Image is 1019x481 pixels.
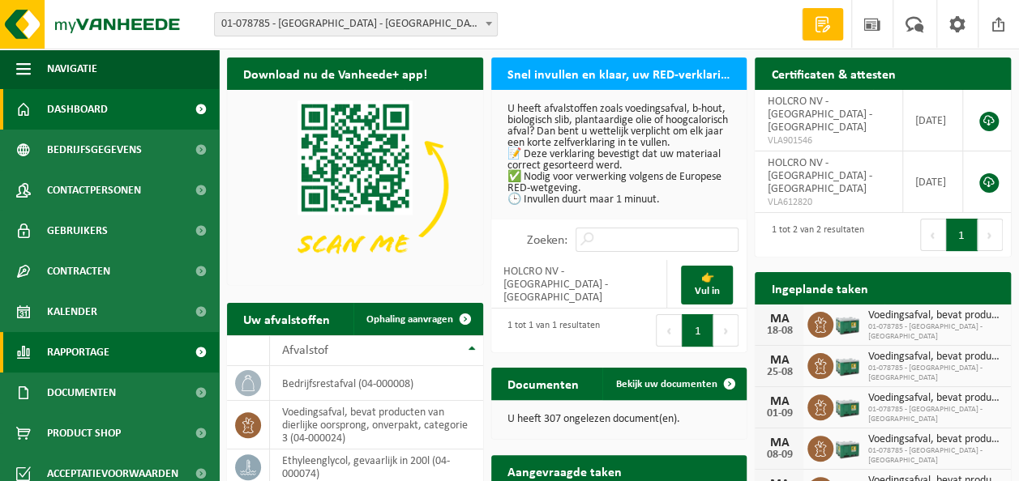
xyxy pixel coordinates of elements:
span: 01-078785 - [GEOGRAPHIC_DATA] - [GEOGRAPHIC_DATA] [867,405,1003,424]
h2: Certificaten & attesten [755,57,911,89]
td: voedingsafval, bevat producten van dierlijke oorsprong, onverpakt, categorie 3 (04-000024) [270,401,483,449]
img: PB-LB-0680-HPE-GN-01 [833,433,861,461]
img: PB-LB-0680-HPE-GN-01 [833,309,861,337]
label: Zoeken: [527,234,567,247]
span: Bedrijfsgegevens [47,130,142,170]
img: PB-LB-0680-HPE-GN-01 [833,351,861,378]
p: U heeft afvalstoffen zoals voedingsafval, b-hout, biologisch slib, plantaardige olie of hoogcalor... [507,104,731,206]
span: Contactpersonen [47,170,141,211]
div: 01-09 [763,408,795,419]
img: PB-LB-0680-HPE-GN-01 [833,392,861,419]
div: 1 tot 1 van 1 resultaten [499,313,600,348]
h2: Download nu de Vanheede+ app! [227,57,443,89]
div: 1 tot 2 van 2 resultaten [763,217,863,253]
span: 01-078785 - [GEOGRAPHIC_DATA] - [GEOGRAPHIC_DATA] [867,322,1003,342]
a: Ophaling aanvragen [353,303,482,335]
span: HOLCRO NV - [GEOGRAPHIC_DATA] - [GEOGRAPHIC_DATA] [767,157,871,195]
div: MA [763,354,795,367]
span: 01-078785 - HOLCRO NV - CROWN PLAZA ANTWERP - ANTWERPEN [214,12,498,36]
a: 👉 Vul in [681,266,733,304]
div: 25-08 [763,367,795,378]
h2: Documenten [491,368,595,399]
div: 08-09 [763,449,795,461]
span: Ophaling aanvragen [366,314,453,325]
span: Kalender [47,292,97,332]
div: MA [763,313,795,326]
span: Bekijk uw documenten [615,379,717,389]
span: Contracten [47,251,110,292]
span: VLA901546 [767,134,889,147]
div: MA [763,436,795,449]
h2: Ingeplande taken [755,272,884,304]
span: 01-078785 - [GEOGRAPHIC_DATA] - [GEOGRAPHIC_DATA] [867,364,1003,383]
span: Voedingsafval, bevat producten van dierlijke oorsprong, onverpakt, categorie 3 [867,392,1003,405]
img: Download de VHEPlus App [227,90,483,282]
td: [DATE] [903,90,963,151]
button: 1 [946,219,978,251]
div: MA [763,395,795,408]
h2: Uw afvalstoffen [227,303,346,334]
span: HOLCRO NV - [GEOGRAPHIC_DATA] - [GEOGRAPHIC_DATA] [767,96,871,134]
div: 18-08 [763,326,795,337]
span: Dashboard [47,89,108,130]
span: Voedingsafval, bevat producten van dierlijke oorsprong, onverpakt, categorie 3 [867,433,1003,446]
span: VLA612820 [767,196,889,209]
p: U heeft 307 ongelezen document(en). [507,414,731,425]
span: 01-078785 - HOLCRO NV - CROWN PLAZA ANTWERP - ANTWERPEN [215,13,497,36]
span: Voedingsafval, bevat producten van dierlijke oorsprong, onverpakt, categorie 3 [867,351,1003,364]
span: Navigatie [47,49,97,89]
button: Previous [656,314,682,347]
button: Next [713,314,739,347]
button: 1 [682,314,713,347]
td: HOLCRO NV - [GEOGRAPHIC_DATA] - [GEOGRAPHIC_DATA] [491,260,668,309]
span: Gebruikers [47,211,108,251]
span: Rapportage [47,332,109,372]
button: Next [978,219,1003,251]
span: Voedingsafval, bevat producten van dierlijke oorsprong, onverpakt, categorie 3 [867,309,1003,322]
span: Documenten [47,372,116,413]
a: Bekijk uw documenten [602,368,745,400]
span: 01-078785 - [GEOGRAPHIC_DATA] - [GEOGRAPHIC_DATA] [867,446,1003,466]
span: Afvalstof [282,344,328,357]
button: Previous [920,219,946,251]
span: Product Shop [47,413,121,453]
td: bedrijfsrestafval (04-000008) [270,366,483,401]
td: [DATE] [903,151,963,213]
h2: Snel invullen en klaar, uw RED-verklaring voor 2025 [491,57,747,89]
